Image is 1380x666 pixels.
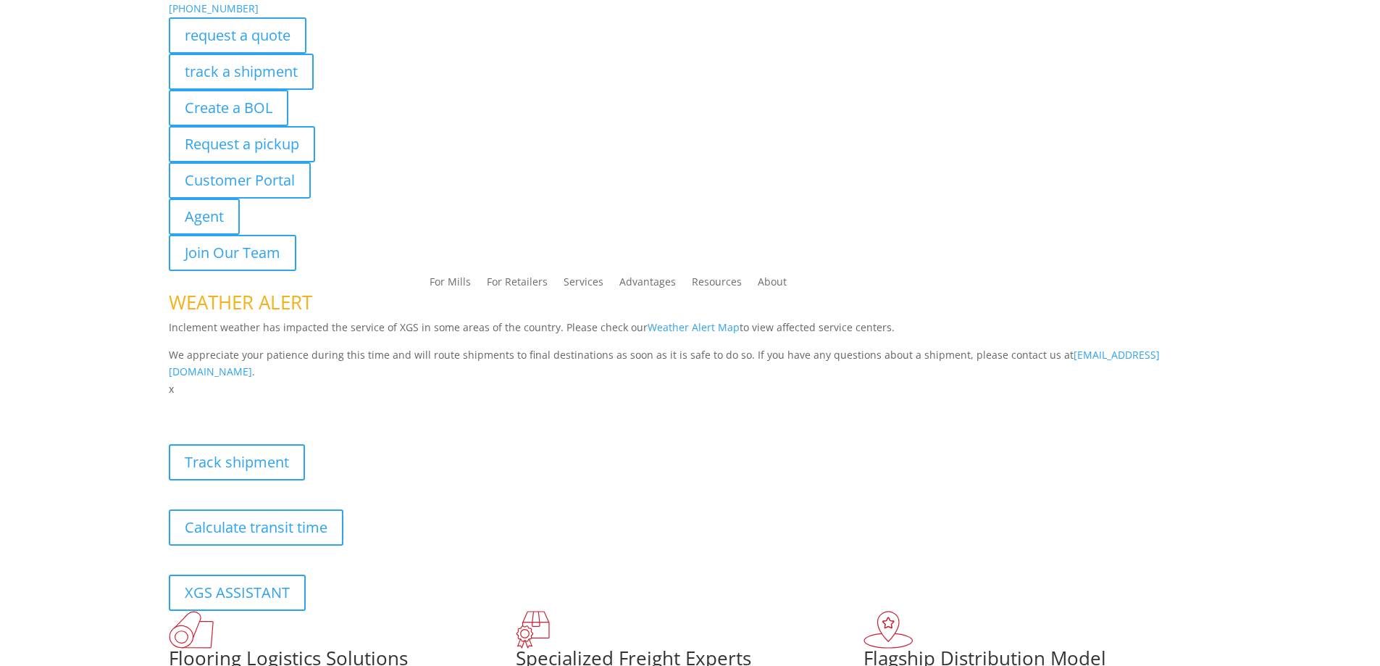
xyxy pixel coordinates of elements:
a: [PHONE_NUMBER] [169,1,259,15]
a: Calculate transit time [169,509,343,546]
a: Track shipment [169,444,305,480]
img: xgs-icon-total-supply-chain-intelligence-red [169,611,214,649]
a: Join Our Team [169,235,296,271]
img: xgs-icon-focused-on-flooring-red [516,611,550,649]
b: Visibility, transparency, and control for your entire supply chain. [169,400,492,414]
span: WEATHER ALERT [169,289,312,315]
a: Customer Portal [169,162,311,199]
a: About [758,277,787,293]
a: Services [564,277,603,293]
p: We appreciate your patience during this time and will route shipments to final destinations as so... [169,346,1212,381]
a: Agent [169,199,240,235]
a: Advantages [619,277,676,293]
a: request a quote [169,17,306,54]
p: x [169,380,1212,398]
a: track a shipment [169,54,314,90]
a: For Mills [430,277,471,293]
a: Request a pickup [169,126,315,162]
a: XGS ASSISTANT [169,575,306,611]
a: Weather Alert Map [648,320,740,334]
a: For Retailers [487,277,548,293]
a: Resources [692,277,742,293]
a: Create a BOL [169,90,288,126]
img: xgs-icon-flagship-distribution-model-red [863,611,913,649]
p: Inclement weather has impacted the service of XGS in some areas of the country. Please check our ... [169,319,1212,346]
